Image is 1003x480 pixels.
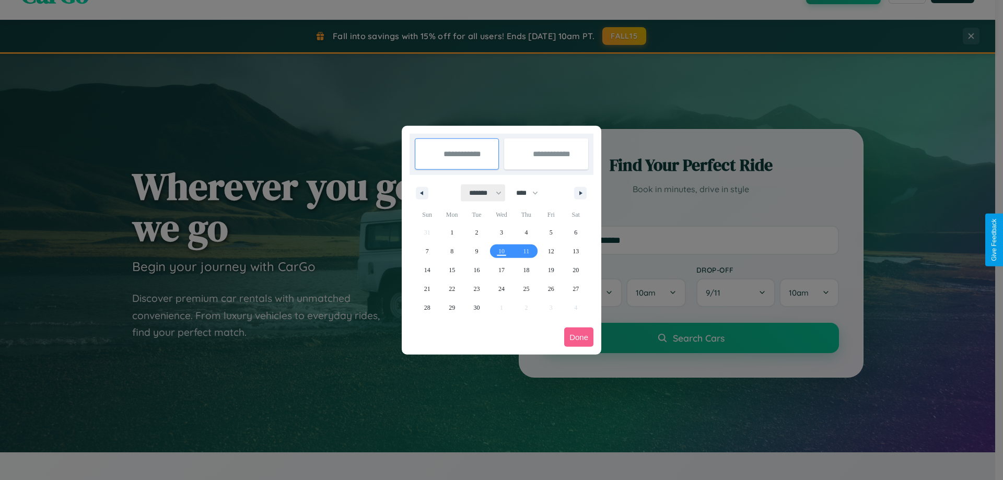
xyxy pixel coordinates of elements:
[498,279,505,298] span: 24
[415,242,439,261] button: 7
[564,206,588,223] span: Sat
[424,261,430,279] span: 14
[475,242,479,261] span: 9
[514,242,539,261] button: 11
[464,242,489,261] button: 9
[500,223,503,242] span: 3
[464,206,489,223] span: Tue
[548,261,554,279] span: 19
[990,219,998,261] div: Give Feedback
[474,279,480,298] span: 23
[573,242,579,261] span: 13
[450,223,453,242] span: 1
[489,242,514,261] button: 10
[514,279,539,298] button: 25
[514,223,539,242] button: 4
[564,242,588,261] button: 13
[450,242,453,261] span: 8
[415,279,439,298] button: 21
[439,279,464,298] button: 22
[449,279,455,298] span: 22
[539,242,563,261] button: 12
[489,223,514,242] button: 3
[439,223,464,242] button: 1
[424,298,430,317] span: 28
[498,242,505,261] span: 10
[523,261,529,279] span: 18
[498,261,505,279] span: 17
[523,242,530,261] span: 11
[564,223,588,242] button: 6
[439,298,464,317] button: 29
[548,242,554,261] span: 12
[539,206,563,223] span: Fri
[415,261,439,279] button: 14
[439,206,464,223] span: Mon
[474,298,480,317] span: 30
[439,261,464,279] button: 15
[449,261,455,279] span: 15
[464,298,489,317] button: 30
[464,279,489,298] button: 23
[548,279,554,298] span: 26
[524,223,528,242] span: 4
[439,242,464,261] button: 8
[564,327,593,347] button: Done
[573,279,579,298] span: 27
[539,223,563,242] button: 5
[523,279,529,298] span: 25
[415,298,439,317] button: 28
[539,261,563,279] button: 19
[539,279,563,298] button: 26
[474,261,480,279] span: 16
[489,206,514,223] span: Wed
[426,242,429,261] span: 7
[550,223,553,242] span: 5
[573,261,579,279] span: 20
[514,206,539,223] span: Thu
[424,279,430,298] span: 21
[564,279,588,298] button: 27
[574,223,577,242] span: 6
[489,261,514,279] button: 17
[464,261,489,279] button: 16
[449,298,455,317] span: 29
[514,261,539,279] button: 18
[464,223,489,242] button: 2
[415,206,439,223] span: Sun
[489,279,514,298] button: 24
[564,261,588,279] button: 20
[475,223,479,242] span: 2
